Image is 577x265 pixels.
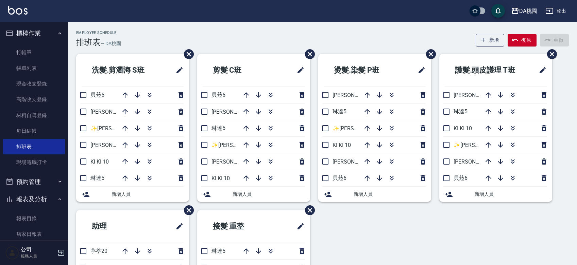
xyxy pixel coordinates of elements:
h2: 洗髮.剪瀏海 S班 [82,58,163,82]
a: 現金收支登錄 [3,76,65,92]
a: 打帳單 [3,45,65,60]
button: 登出 [543,5,569,17]
a: 店家日報表 [3,226,65,242]
span: [PERSON_NAME]8 [454,158,497,165]
span: 葶葶20 [90,248,107,254]
div: 新增人員 [318,187,431,202]
button: 新增 [476,34,505,46]
span: 修改班表的標題 [413,62,426,78]
h2: Employee Schedule [76,31,121,35]
span: 新增人員 [354,191,426,198]
a: 現場電腦打卡 [3,154,65,170]
span: KI KI 10 [454,125,472,132]
span: 貝菈6 [211,92,225,98]
h2: 接髮 重整 [203,214,273,239]
span: 琳達5 [211,125,225,131]
button: 報表及分析 [3,190,65,208]
span: KI KI 10 [333,142,351,148]
p: 服務人員 [21,253,55,259]
h2: 護髮.頭皮護理 T班 [445,58,530,82]
h2: 剪髮 C班 [203,58,272,82]
a: 報表目錄 [3,211,65,226]
span: [PERSON_NAME]3 [90,142,134,148]
span: 琳達5 [454,108,468,115]
h2: 助理 [82,214,144,239]
div: 新增人員 [197,187,310,202]
span: 琳達5 [211,248,225,254]
button: DA桃園 [508,4,540,18]
span: 貝菈6 [90,92,104,98]
div: 新增人員 [439,187,552,202]
span: [PERSON_NAME]3 [333,158,376,165]
img: Logo [8,6,28,15]
span: [PERSON_NAME]3 [211,109,255,115]
div: 新增人員 [76,187,189,202]
span: 新增人員 [112,191,184,198]
span: 新增人員 [475,191,547,198]
span: 刪除班表 [300,200,316,220]
span: [PERSON_NAME]8 [211,158,255,165]
span: [PERSON_NAME]8 [333,92,376,98]
span: 刪除班表 [179,44,195,64]
span: 修改班表的標題 [292,218,305,234]
span: 刪除班表 [542,44,558,64]
span: ✨[PERSON_NAME][PERSON_NAME] ✨16 [454,142,556,148]
span: KI KI 10 [90,158,109,165]
span: 修改班表的標題 [171,218,184,234]
span: ✨[PERSON_NAME][PERSON_NAME] ✨16 [211,142,314,148]
span: 刪除班表 [300,44,316,64]
span: 貝菈6 [333,175,346,181]
a: 材料自購登錄 [3,108,65,123]
span: KI KI 10 [211,175,230,182]
span: [PERSON_NAME]3 [454,92,497,98]
img: Person [5,246,19,260]
span: 貝菈6 [454,175,468,181]
span: ✨[PERSON_NAME][PERSON_NAME] ✨16 [90,125,193,132]
span: 新增人員 [233,191,305,198]
a: 高階收支登錄 [3,92,65,107]
a: 帳單列表 [3,60,65,76]
button: 復原 [508,34,537,46]
h5: 公司 [21,246,55,253]
span: 琳達5 [90,175,104,181]
span: [PERSON_NAME]8 [90,109,134,115]
button: 櫃檯作業 [3,24,65,42]
button: 預約管理 [3,173,65,191]
a: 每日結帳 [3,123,65,139]
span: 刪除班表 [179,200,195,220]
span: ✨[PERSON_NAME][PERSON_NAME] ✨16 [333,125,435,132]
a: 排班表 [3,139,65,154]
button: save [491,4,505,18]
div: DA桃園 [519,7,537,15]
h6: — DA桃園 [101,40,121,47]
h3: 排班表 [76,38,101,47]
span: 修改班表的標題 [534,62,547,78]
span: 刪除班表 [421,44,437,64]
span: 琳達5 [333,108,346,115]
h2: 燙髮.染髮 P班 [324,58,402,82]
span: 修改班表的標題 [171,62,184,78]
span: 修改班表的標題 [292,62,305,78]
